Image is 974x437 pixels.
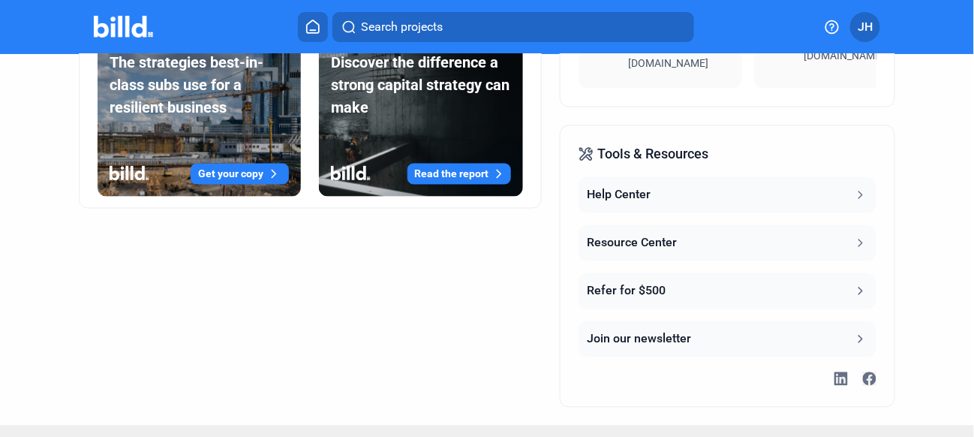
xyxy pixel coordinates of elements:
button: Get your copy [191,164,289,185]
div: Refer for $500 [588,282,666,300]
button: Help Center [579,177,876,213]
div: Resource Center [588,234,678,252]
button: Refer for $500 [579,273,876,309]
span: Search projects [361,18,443,36]
button: JH [850,12,880,42]
div: Help Center [588,186,651,204]
span: Tools & Resources [598,144,709,165]
button: Join our newsletter [579,321,876,357]
button: Read the report [407,164,511,185]
div: Discover the difference a strong capital strategy can make [331,51,510,119]
div: Join our newsletter [588,330,692,348]
button: Resource Center [579,225,876,261]
div: The strategies best-in-class subs use for a resilient business [110,51,289,119]
img: Billd Company Logo [94,16,153,38]
button: Search projects [332,12,694,42]
span: JH [858,18,873,36]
